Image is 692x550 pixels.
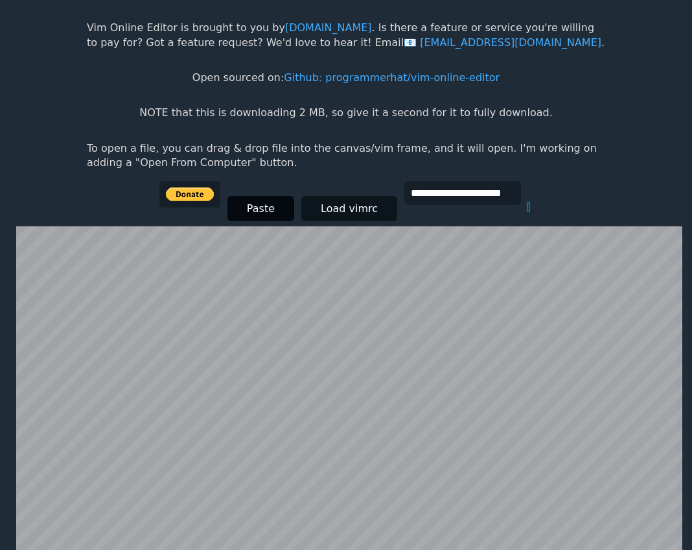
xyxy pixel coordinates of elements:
[139,106,552,120] p: NOTE that this is downloading 2 MB, so give it a second for it to fully download.
[404,36,601,49] a: [EMAIL_ADDRESS][DOMAIN_NAME]
[284,71,500,84] a: Github: programmerhat/vim-online-editor
[285,21,372,34] a: [DOMAIN_NAME]
[87,21,605,50] p: Vim Online Editor is brought to you by . Is there a feature or service you're willing to pay for?...
[301,196,397,221] button: Load vimrc
[87,141,605,171] p: To open a file, you can drag & drop file into the canvas/vim frame, and it will open. I'm working...
[227,196,294,221] button: Paste
[192,71,500,85] p: Open sourced on:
